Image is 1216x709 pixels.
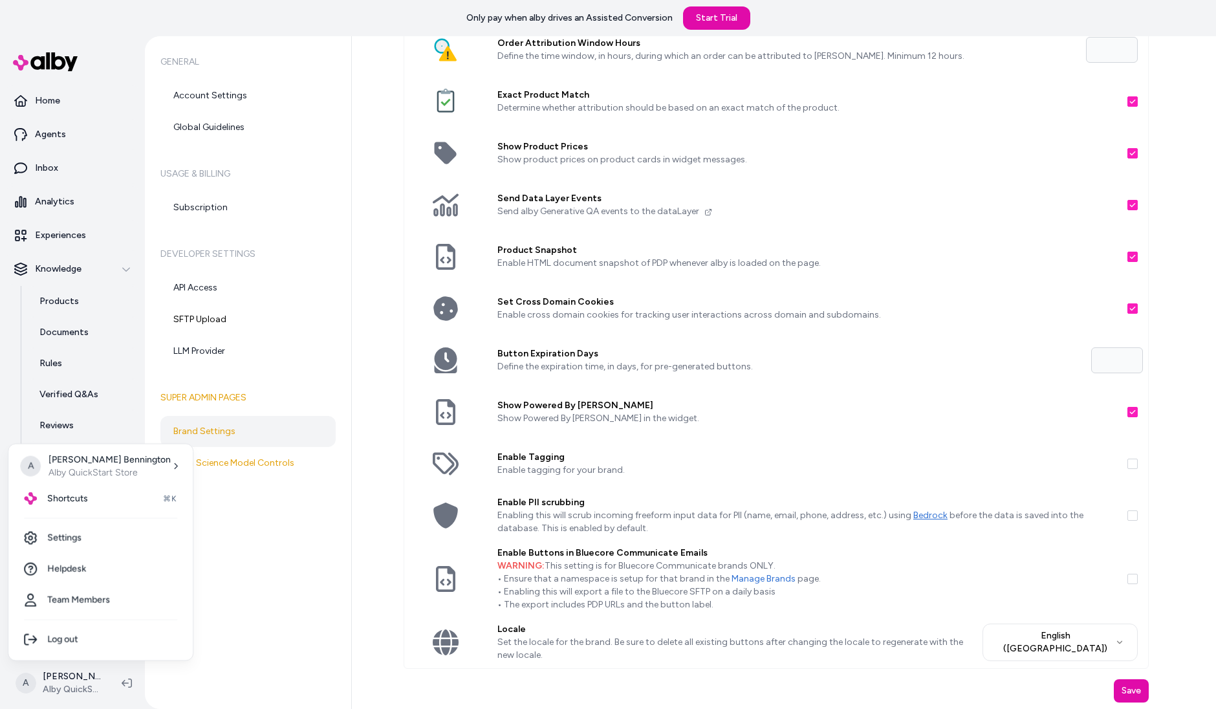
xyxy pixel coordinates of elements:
[14,624,188,655] div: Log out
[163,494,177,504] span: ⌘K
[24,492,37,505] img: alby Logo
[14,585,188,616] a: Team Members
[47,492,88,505] span: Shortcuts
[49,466,171,479] p: Alby QuickStart Store
[47,563,86,576] span: Helpdesk
[49,453,171,466] p: [PERSON_NAME] Bennington
[14,523,188,554] a: Settings
[20,456,41,477] span: A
